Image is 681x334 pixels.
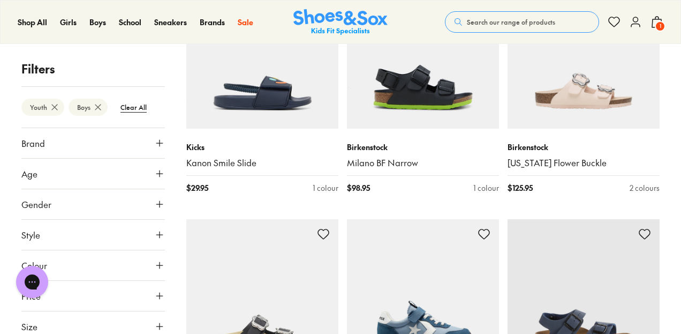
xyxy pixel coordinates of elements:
[21,259,47,272] span: Colour
[21,159,165,189] button: Age
[508,182,533,194] span: $ 125.95
[186,182,208,194] span: $ 29.95
[154,17,187,28] a: Sneakers
[21,60,165,78] p: Filters
[655,21,665,32] span: 1
[69,99,108,116] btn: Boys
[11,262,54,302] iframe: Gorgias live chat messenger
[21,198,51,211] span: Gender
[60,17,77,27] span: Girls
[21,167,37,180] span: Age
[21,228,40,241] span: Style
[21,220,165,250] button: Style
[508,157,660,169] a: [US_STATE] Flower Buckle
[445,11,599,33] button: Search our range of products
[467,17,555,27] span: Search our range of products
[21,128,165,158] button: Brand
[119,17,141,27] span: School
[21,189,165,219] button: Gender
[60,17,77,28] a: Girls
[238,17,253,27] span: Sale
[112,98,155,117] btn: Clear All
[21,99,64,116] btn: Youth
[89,17,106,27] span: Boys
[89,17,106,28] a: Boys
[313,182,338,194] div: 1 colour
[347,182,370,194] span: $ 98.95
[238,17,253,28] a: Sale
[21,281,165,311] button: Price
[186,142,338,153] p: Kicks
[200,17,225,27] span: Brands
[21,137,45,150] span: Brand
[347,142,499,153] p: Birkenstock
[186,157,338,169] a: Kanon Smile Slide
[630,182,660,194] div: 2 colours
[200,17,225,28] a: Brands
[650,10,663,34] button: 1
[18,17,47,27] span: Shop All
[21,320,37,333] span: Size
[21,250,165,280] button: Colour
[473,182,499,194] div: 1 colour
[18,17,47,28] a: Shop All
[347,157,499,169] a: Milano BF Narrow
[293,9,388,35] a: Shoes & Sox
[508,142,660,153] p: Birkenstock
[119,17,141,28] a: School
[154,17,187,27] span: Sneakers
[293,9,388,35] img: SNS_Logo_Responsive.svg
